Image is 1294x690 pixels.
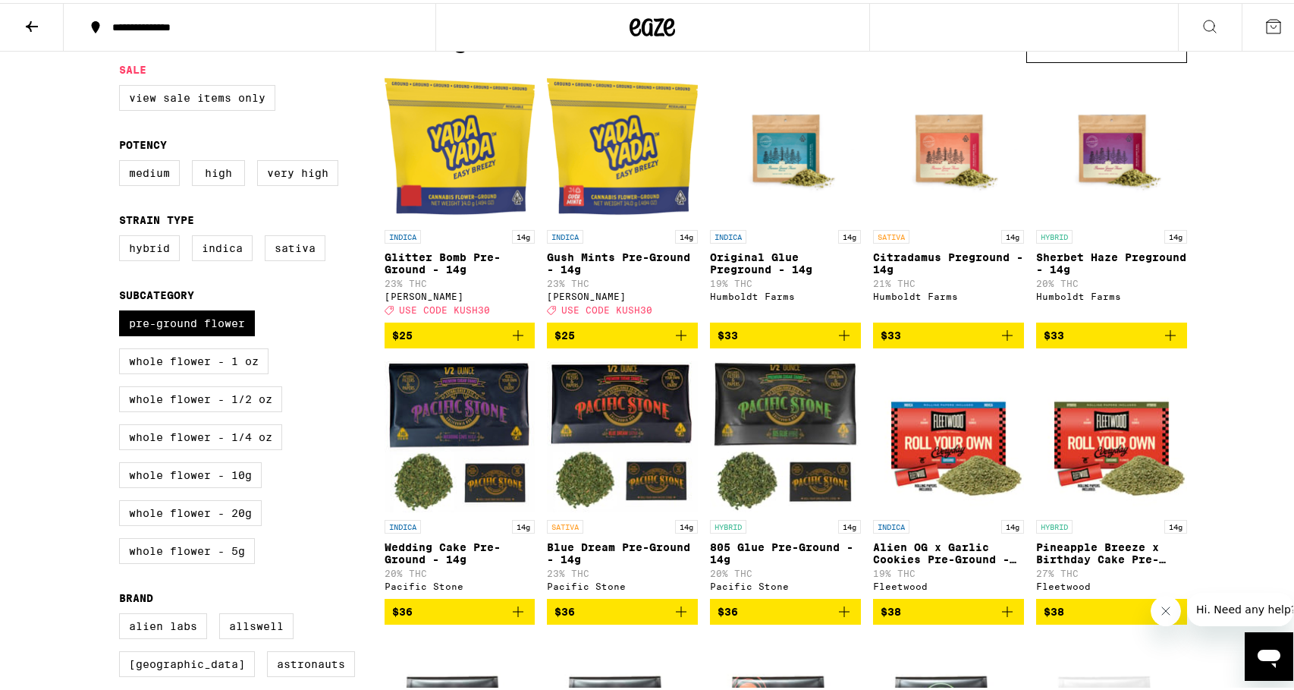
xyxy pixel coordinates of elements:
[267,648,355,674] label: Astronauts
[838,227,861,241] p: 14g
[710,276,861,285] p: 19% THC
[9,11,109,23] span: Hi. Need any help?
[119,421,282,447] label: Whole Flower - 1/4 oz
[1245,629,1293,678] iframe: Button to launch messaging window
[1044,603,1064,615] span: $38
[1036,227,1073,241] p: HYBRID
[547,566,698,575] p: 23% THC
[192,157,245,183] label: High
[710,566,861,575] p: 20% THC
[385,68,536,219] img: Yada Yada - Glitter Bomb Pre-Ground - 14g
[399,302,490,312] span: USE CODE KUSH30
[873,358,1024,509] img: Fleetwood - Alien OG x Garlic Cookies Pre-Ground - 14g
[547,538,698,562] p: Blue Dream Pre-Ground - 14g
[554,603,575,615] span: $36
[119,286,194,298] legend: Subcategory
[873,320,1024,345] button: Add to bag
[385,320,536,345] button: Add to bag
[710,517,746,531] p: HYBRID
[547,288,698,298] div: [PERSON_NAME]
[385,227,421,241] p: INDICA
[1187,590,1293,623] iframe: Message from company
[710,538,861,562] p: 805 Glue Pre-Ground - 14g
[385,68,536,320] a: Open page for Glitter Bomb Pre-Ground - 14g from Yada Yada
[385,288,536,298] div: [PERSON_NAME]
[873,227,909,241] p: SATIVA
[192,232,253,258] label: Indica
[547,248,698,273] p: Gush Mints Pre-Ground - 14g
[1036,68,1187,320] a: Open page for Sherbet Haze Preground - 14g from Humboldt Farms
[119,589,153,601] legend: Brand
[385,276,536,285] p: 23% THC
[119,535,255,561] label: Whole Flower - 5g
[1036,320,1187,345] button: Add to bag
[1036,578,1187,588] div: Fleetwood
[1036,358,1187,596] a: Open page for Pineapple Breeze x Birthday Cake Pre-Ground - 14g from Fleetwood
[1036,566,1187,575] p: 27% THC
[710,358,861,596] a: Open page for 805 Glue Pre-Ground - 14g from Pacific Stone
[119,211,194,223] legend: Strain Type
[547,578,698,588] div: Pacific Stone
[547,517,583,531] p: SATIVA
[547,227,583,241] p: INDICA
[512,227,535,241] p: 14g
[1164,227,1187,241] p: 14g
[547,358,698,596] a: Open page for Blue Dream Pre-Ground - 14g from Pacific Stone
[1036,517,1073,531] p: HYBRID
[385,578,536,588] div: Pacific Stone
[838,517,861,531] p: 14g
[710,68,861,320] a: Open page for Original Glue Preground - 14g from Humboldt Farms
[547,596,698,622] button: Add to bag
[675,517,698,531] p: 14g
[873,288,1024,298] div: Humboldt Farms
[873,517,909,531] p: INDICA
[385,358,536,596] a: Open page for Wedding Cake Pre-Ground - 14g from Pacific Stone
[710,227,746,241] p: INDICA
[547,276,698,285] p: 23% THC
[1001,517,1024,531] p: 14g
[710,320,861,345] button: Add to bag
[1036,538,1187,562] p: Pineapple Breeze x Birthday Cake Pre-Ground - 14g
[710,68,861,219] img: Humboldt Farms - Original Glue Preground - 14g
[1036,276,1187,285] p: 20% THC
[119,345,269,371] label: Whole Flower - 1 oz
[219,610,294,636] label: Allswell
[1151,593,1181,623] iframe: Close message
[547,68,698,320] a: Open page for Gush Mints Pre-Ground - 14g from Yada Yada
[547,68,698,219] img: Yada Yada - Gush Mints Pre-Ground - 14g
[385,596,536,622] button: Add to bag
[119,232,180,258] label: Hybrid
[119,497,262,523] label: Whole Flower - 20g
[119,61,146,73] legend: Sale
[119,136,167,148] legend: Potency
[257,157,338,183] label: Very High
[873,596,1024,622] button: Add to bag
[561,302,652,312] span: USE CODE KUSH30
[1036,596,1187,622] button: Add to bag
[385,566,536,575] p: 20% THC
[873,248,1024,273] p: Citradamus Preground - 14g
[512,517,535,531] p: 14g
[873,68,1024,320] a: Open page for Citradamus Preground - 14g from Humboldt Farms
[881,326,901,339] span: $33
[1036,68,1187,219] img: Humboldt Farms - Sherbet Haze Preground - 14g
[1036,358,1187,509] img: Fleetwood - Pineapple Breeze x Birthday Cake Pre-Ground - 14g
[392,326,413,339] span: $25
[873,538,1024,562] p: Alien OG x Garlic Cookies Pre-Ground - 14g
[881,603,901,615] span: $38
[718,603,738,615] span: $36
[119,459,262,485] label: Whole Flower - 10g
[675,227,698,241] p: 14g
[385,248,536,273] p: Glitter Bomb Pre-Ground - 14g
[873,68,1024,219] img: Humboldt Farms - Citradamus Preground - 14g
[1164,517,1187,531] p: 14g
[1044,326,1064,339] span: $33
[554,326,575,339] span: $25
[718,326,738,339] span: $33
[119,82,275,108] label: View Sale Items Only
[119,307,255,333] label: Pre-ground Flower
[873,358,1024,596] a: Open page for Alien OG x Garlic Cookies Pre-Ground - 14g from Fleetwood
[385,538,536,562] p: Wedding Cake Pre-Ground - 14g
[547,358,698,509] img: Pacific Stone - Blue Dream Pre-Ground - 14g
[1036,288,1187,298] div: Humboldt Farms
